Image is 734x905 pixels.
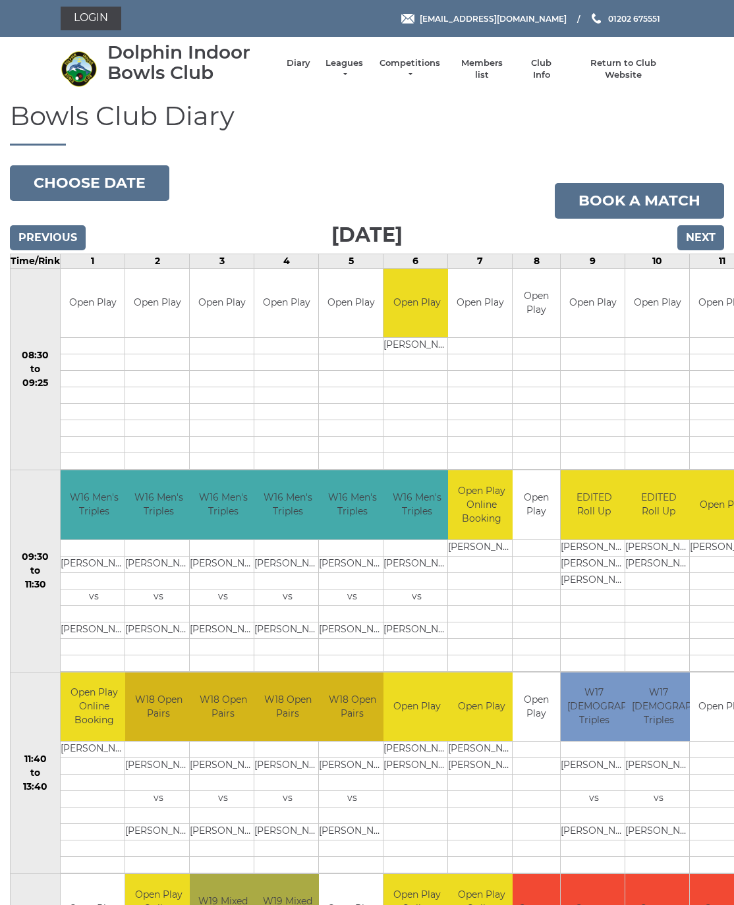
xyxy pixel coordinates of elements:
[11,672,61,874] td: 11:40 to 13:40
[561,556,627,572] td: [PERSON_NAME]
[190,470,256,539] td: W16 Men's Triples
[592,13,601,24] img: Phone us
[625,758,692,775] td: [PERSON_NAME]
[254,589,321,605] td: vs
[383,742,450,758] td: [PERSON_NAME]
[61,622,127,638] td: [PERSON_NAME]
[590,13,660,25] a: Phone us 01202 675551
[513,672,560,742] td: Open Play
[383,758,450,775] td: [PERSON_NAME]
[11,254,61,268] td: Time/Rink
[561,758,627,775] td: [PERSON_NAME]
[190,269,254,338] td: Open Play
[324,57,365,81] a: Leagues
[625,539,692,556] td: [PERSON_NAME]
[574,57,673,81] a: Return to Club Website
[561,269,625,338] td: Open Play
[383,338,450,354] td: [PERSON_NAME]
[561,672,627,742] td: W17 [DEMOGRAPHIC_DATA] Triples
[448,254,513,268] td: 7
[448,742,515,758] td: [PERSON_NAME]
[254,791,321,808] td: vs
[61,470,127,539] td: W16 Men's Triples
[61,7,121,30] a: Login
[625,269,689,338] td: Open Play
[625,672,692,742] td: W17 [DEMOGRAPHIC_DATA] Triples
[677,225,724,250] input: Next
[378,57,441,81] a: Competitions
[61,742,127,758] td: [PERSON_NAME]
[125,254,190,268] td: 2
[561,791,627,808] td: vs
[125,672,192,742] td: W18 Open Pairs
[319,269,383,338] td: Open Play
[61,51,97,87] img: Dolphin Indoor Bowls Club
[319,589,385,605] td: vs
[10,165,169,201] button: Choose date
[319,758,385,775] td: [PERSON_NAME]
[61,269,125,338] td: Open Play
[561,824,627,840] td: [PERSON_NAME]
[625,791,692,808] td: vs
[561,539,627,556] td: [PERSON_NAME]
[287,57,310,69] a: Diary
[448,672,515,742] td: Open Play
[561,254,625,268] td: 9
[625,470,692,539] td: EDITED Roll Up
[401,14,414,24] img: Email
[513,254,561,268] td: 8
[190,622,256,638] td: [PERSON_NAME]
[190,254,254,268] td: 3
[561,572,627,589] td: [PERSON_NAME]
[513,269,560,338] td: Open Play
[125,556,192,572] td: [PERSON_NAME]
[319,470,385,539] td: W16 Men's Triples
[319,254,383,268] td: 5
[10,225,86,250] input: Previous
[383,269,450,338] td: Open Play
[190,556,256,572] td: [PERSON_NAME]
[10,101,724,146] h1: Bowls Club Diary
[383,622,450,638] td: [PERSON_NAME]
[125,470,192,539] td: W16 Men's Triples
[383,470,450,539] td: W16 Men's Triples
[125,758,192,775] td: [PERSON_NAME]
[401,13,567,25] a: Email [EMAIL_ADDRESS][DOMAIN_NAME]
[383,672,450,742] td: Open Play
[454,57,509,81] a: Members list
[448,470,515,539] td: Open Play Online Booking
[319,672,385,742] td: W18 Open Pairs
[254,824,321,840] td: [PERSON_NAME]
[254,254,319,268] td: 4
[190,589,256,605] td: vs
[107,42,273,83] div: Dolphin Indoor Bowls Club
[125,791,192,808] td: vs
[125,269,189,338] td: Open Play
[254,470,321,539] td: W16 Men's Triples
[555,183,724,219] a: Book a match
[125,824,192,840] td: [PERSON_NAME]
[448,269,512,338] td: Open Play
[190,758,256,775] td: [PERSON_NAME]
[125,622,192,638] td: [PERSON_NAME]
[254,672,321,742] td: W18 Open Pairs
[383,254,448,268] td: 6
[61,672,127,742] td: Open Play Online Booking
[561,470,627,539] td: EDITED Roll Up
[190,791,256,808] td: vs
[625,824,692,840] td: [PERSON_NAME]
[448,758,515,775] td: [PERSON_NAME]
[625,556,692,572] td: [PERSON_NAME]
[254,269,318,338] td: Open Play
[319,791,385,808] td: vs
[522,57,561,81] a: Club Info
[254,622,321,638] td: [PERSON_NAME]
[383,556,450,572] td: [PERSON_NAME]
[319,824,385,840] td: [PERSON_NAME]
[319,556,385,572] td: [PERSON_NAME]
[61,254,125,268] td: 1
[190,824,256,840] td: [PERSON_NAME]
[254,758,321,775] td: [PERSON_NAME]
[383,589,450,605] td: vs
[420,13,567,23] span: [EMAIL_ADDRESS][DOMAIN_NAME]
